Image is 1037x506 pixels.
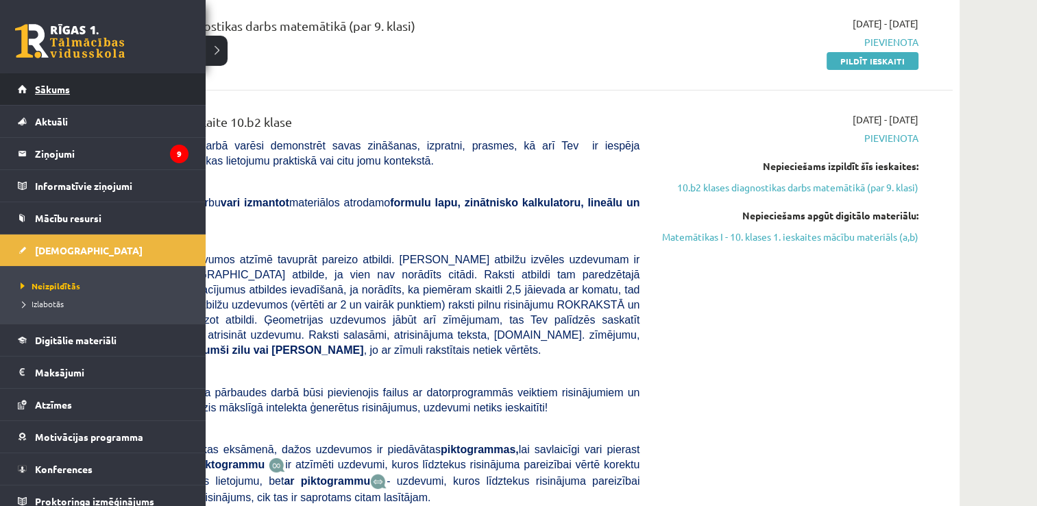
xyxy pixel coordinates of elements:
[103,16,639,42] div: 10.b2 klases diagnostikas darbs matemātikā (par 9. klasi)
[18,234,188,266] a: [DEMOGRAPHIC_DATA]
[660,131,918,145] span: Pievienota
[18,453,188,485] a: Konferences
[370,474,387,490] img: wKvN42sLe3LLwAAAABJRU5ErkJggg==
[660,35,918,49] span: Pievienota
[18,170,188,202] a: Informatīvie ziņojumi
[18,324,188,356] a: Digitālie materiāli
[284,475,370,487] b: ar piktogrammu
[35,170,188,202] legend: Informatīvie ziņojumi
[35,244,143,256] span: [DEMOGRAPHIC_DATA]
[660,230,918,244] a: Matemātikas I - 10. klases 1. ieskaites mācību materiāls (a,b)
[103,387,639,413] span: , ja pārbaudes darbā būsi pievienojis failus ar datorprogrammās veiktiem risinājumiem un zīmējumi...
[103,140,639,167] span: [PERSON_NAME] darbā varēsi demonstrēt savas zināšanas, izpratni, prasmes, kā arī Tev ir iespēja d...
[35,431,143,443] span: Motivācijas programma
[35,83,70,95] span: Sākums
[103,254,639,356] span: Atbilžu izvēles uzdevumos atzīmē tavuprāt pareizo atbildi. [PERSON_NAME] atbilžu izvēles uzdevuma...
[17,280,80,291] span: Neizpildītās
[17,298,64,309] span: Izlabotās
[15,24,125,58] a: Rīgas 1. Tālmācības vidusskola
[269,457,285,473] img: JfuEzvunn4EvwAAAAASUVORK5CYII=
[660,159,918,173] div: Nepieciešams izpildīt šīs ieskaites:
[35,138,188,169] legend: Ziņojumi
[179,459,265,470] b: Ar piktogrammu
[660,208,918,223] div: Nepieciešams apgūt digitālo materiālu:
[18,202,188,234] a: Mācību resursi
[853,112,918,127] span: [DATE] - [DATE]
[18,73,188,105] a: Sākums
[35,212,101,224] span: Mācību resursi
[35,357,188,388] legend: Maksājumi
[35,334,117,346] span: Digitālie materiāli
[221,197,289,208] b: vari izmantot
[103,197,639,224] span: Veicot pārbaudes darbu materiālos atrodamo
[35,398,72,411] span: Atzīmes
[103,112,639,138] div: Matemātika 1. ieskaite 10.b2 klase
[35,463,93,475] span: Konferences
[17,298,192,310] a: Izlabotās
[827,52,918,70] a: Pildīt ieskaiti
[199,344,363,356] b: tumši zilu vai [PERSON_NAME]
[18,389,188,420] a: Atzīmes
[853,16,918,31] span: [DATE] - [DATE]
[18,421,188,453] a: Motivācijas programma
[17,280,192,292] a: Neizpildītās
[18,357,188,388] a: Maksājumi
[170,145,188,163] i: 9
[18,138,188,169] a: Ziņojumi9
[35,115,68,128] span: Aktuāli
[103,459,639,487] span: ir atzīmēti uzdevumi, kuros līdztekus risinājuma pareizībai vērtē korektu matemātikas valodas lie...
[103,444,639,470] span: Līdzīgi kā matemātikas eksāmenā, dažos uzdevumos ir piedāvātas lai savlaicīgi vari pierast pie to...
[441,444,519,455] b: piktogrammas,
[18,106,188,137] a: Aktuāli
[660,180,918,195] a: 10.b2 klases diagnostikas darbs matemātikā (par 9. klasi)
